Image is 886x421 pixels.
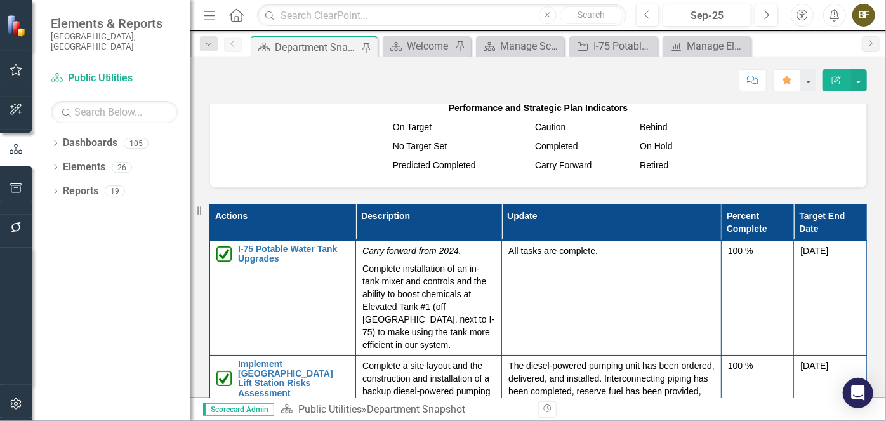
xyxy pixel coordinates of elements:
[687,38,748,54] div: Manage Elements
[667,8,747,23] div: Sep-25
[393,160,476,170] span: Predicted Completed
[124,138,149,149] div: 105
[721,240,794,355] td: Double-Click to Edit
[502,240,722,355] td: Double-Click to Edit
[630,142,640,152] img: MeasureSuspended.png
[112,162,132,173] div: 26
[238,244,349,264] a: I-75 Potable Water Tank Upgrades
[525,142,535,152] img: Green%20Checkbox%20%20v2.png
[407,38,452,54] div: Welcome
[362,260,495,351] p: Complete installation of an in-tank mixer and controls and the ability to boost chemicals at Elev...
[210,240,356,355] td: Double-Click to Edit Right Click for Context Menu
[298,403,362,415] a: Public Utilities
[800,361,828,371] span: [DATE]
[362,246,461,256] em: Carry forward from 2024.
[630,161,640,171] img: Sarasota%20Hourglass%20v2.png
[800,246,828,256] span: [DATE]
[525,161,535,171] img: Sarasota%20Carry%20Forward.png
[6,14,29,36] img: ClearPoint Strategy
[386,38,452,54] a: Welcome
[449,103,628,113] strong: Performance and Strategic Plan Indicators
[63,136,117,150] a: Dashboards
[666,38,748,54] a: Manage Elements
[640,122,668,132] span: Behind
[51,16,178,31] span: Elements & Reports
[51,101,178,123] input: Search Below...
[728,244,788,257] div: 100 %
[630,123,640,133] img: MeasureBehind.png
[728,359,788,372] div: 100 %
[383,123,393,133] img: ontarget.png
[51,71,178,86] a: Public Utilities
[216,371,232,386] img: Completed
[362,359,495,410] p: Complete a site layout and the construction and installation of a backup diesel-powered pumping u...
[203,403,274,416] span: Scorecard Admin
[383,161,393,171] img: Sarasota%20Predicted%20Complete.png
[393,122,432,132] span: On Target
[105,186,125,197] div: 19
[393,141,447,151] span: No Target Set
[535,160,592,170] span: Carry Forward
[275,39,359,55] div: Department Snapshot
[500,38,561,54] div: Manage Scorecards
[383,142,393,152] img: NoTargetSet.png
[535,141,578,151] span: Completed
[51,31,178,52] small: [GEOGRAPHIC_DATA], [GEOGRAPHIC_DATA]
[257,4,626,27] input: Search ClearPoint...
[578,10,605,20] span: Search
[852,4,875,27] button: BF
[593,38,654,54] div: I-75 Potable Water Tank Upgrades
[216,246,232,262] img: Completed
[367,403,465,415] div: Department Snapshot
[640,141,672,151] span: On Hold
[525,123,535,133] img: MeasureCaution.png
[535,122,565,132] span: Caution
[663,4,751,27] button: Sep-25
[238,359,349,399] a: Implement [GEOGRAPHIC_DATA] Lift Station Risks Assessment
[572,38,654,54] a: I-75 Potable Water Tank Upgrades
[479,38,561,54] a: Manage Scorecards
[63,184,98,199] a: Reports
[640,160,668,170] span: Retired
[843,378,873,408] div: Open Intercom Messenger
[281,403,529,417] div: »
[356,240,502,355] td: Double-Click to Edit
[63,160,105,175] a: Elements
[794,240,867,355] td: Double-Click to Edit
[508,244,715,257] p: All tasks are complete.
[560,6,623,24] button: Search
